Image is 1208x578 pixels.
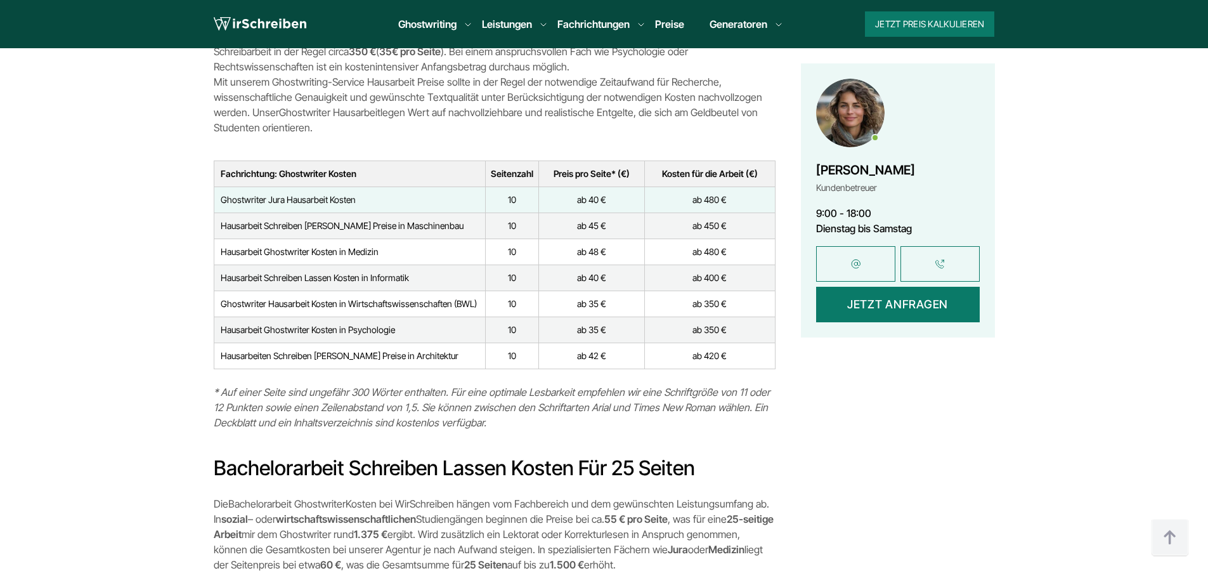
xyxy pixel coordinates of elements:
[538,213,644,239] td: ab 45 €
[349,45,376,58] strong: 350 €
[214,386,770,429] em: * Auf einer Seite sind ungefähr 300 Wörter enthalten. Für eine optimale Lesbarkeit empfehlen wir ...
[708,543,744,556] strong: Medizin
[604,513,668,525] strong: 55 € pro Seite
[485,187,538,213] td: 10
[485,239,538,265] td: 10
[214,317,485,343] td: Hausarbeit Ghostwriter Kosten in Psychologie
[228,497,346,510] a: Bachelorarbeit Ghostwriter
[538,187,644,213] td: ab 40 €
[538,265,644,291] td: ab 40 €
[214,343,485,369] td: Hausarbeiten Schreiben [PERSON_NAME] Preise in Architektur
[485,213,538,239] td: 10
[379,45,441,58] strong: 35€ pro Seite
[816,220,980,235] div: Dienstag bis Samstag
[482,16,532,32] a: Leistungen
[644,213,775,239] td: ab 450 €
[354,528,387,541] strong: 1.375 €
[816,205,980,220] div: 9:00 - 18:00
[214,213,485,239] td: Hausarbeit Schreiben [PERSON_NAME] Preise in Maschinenbau
[554,168,630,179] strong: Preis pro Seite* (€)
[557,16,630,32] a: Fachrichtungen
[320,558,341,571] strong: 60 €
[644,239,775,265] td: ab 480 €
[214,187,485,213] td: Ghostwriter Jura Hausarbeit Kosten
[485,265,538,291] td: 10
[221,513,248,525] strong: sozial
[398,16,457,32] a: Ghostwriting
[550,558,584,571] strong: 1.500 €
[816,159,915,180] div: [PERSON_NAME]
[816,79,885,147] img: Maria Kaufman
[214,239,485,265] td: Hausarbeit Ghostwriter Kosten in Medizin
[710,16,767,32] a: Generatoren
[816,286,980,322] button: Jetzt anfragen
[491,168,533,179] strong: Seitenzahl
[538,239,644,265] td: ab 48 €
[214,291,485,317] td: Ghostwriter Hausarbeit Kosten in Wirtschaftswissenschaften (BWL)
[644,265,775,291] td: ab 400 €
[485,343,538,369] td: 10
[214,496,776,572] p: Die Kosten bei WirSchreiben hängen vom Fachbereich und dem gewünschten Leistungsumfang ab. In – o...
[538,343,644,369] td: ab 42 €
[485,317,538,343] td: 10
[865,11,994,37] button: Jetzt Preis kalkulieren
[1151,519,1189,557] img: button top
[214,513,774,541] strong: 25-seitige Arbeit
[816,180,915,195] div: Kundenbetreuer
[214,13,776,135] p: Unser Ghostwriter für sind günstig, abhängig vom Fachbereich bei unserer Agentur WirSchreiben, de...
[221,168,356,179] strong: Fachrichtung: Ghostwriter Kosten
[644,343,775,369] td: ab 420 €
[214,15,306,34] img: logo wirschreiben
[644,317,775,343] td: ab 350 €
[668,543,688,556] strong: Jura
[485,291,538,317] td: 10
[214,265,485,291] td: Hausarbeit Schreiben Lassen Kosten in Informatik
[538,291,644,317] td: ab 35 €
[214,456,776,481] h3: Bachelorarbeit schreiben lassen Kosten für 25 Seiten
[279,106,380,119] a: Ghostwriter Hausarbeit
[538,317,644,343] td: ab 35 €
[644,187,775,213] td: ab 480 €
[655,18,684,30] a: Preise
[276,513,416,525] strong: wirtschaftswissenschaftlichen
[662,168,758,179] strong: Kosten für die Arbeit (€)
[464,558,507,571] strong: 25 Seiten
[644,291,775,317] td: ab 350 €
